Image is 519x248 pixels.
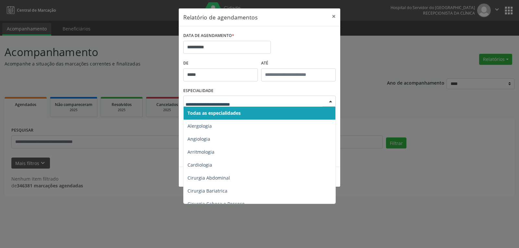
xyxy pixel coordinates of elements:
span: Arritmologia [187,149,214,155]
label: De [183,58,258,68]
label: ESPECIALIDADE [183,86,213,96]
button: Close [327,8,340,24]
span: Cirurgia Cabeça e Pescoço [187,201,245,207]
label: DATA DE AGENDAMENTO [183,31,234,41]
h5: Relatório de agendamentos [183,13,258,21]
label: ATÉ [261,58,336,68]
span: Angiologia [187,136,210,142]
span: Cirurgia Abdominal [187,175,230,181]
span: Cardiologia [187,162,212,168]
span: Alergologia [187,123,212,129]
span: Todas as especialidades [187,110,241,116]
span: Cirurgia Bariatrica [187,188,227,194]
